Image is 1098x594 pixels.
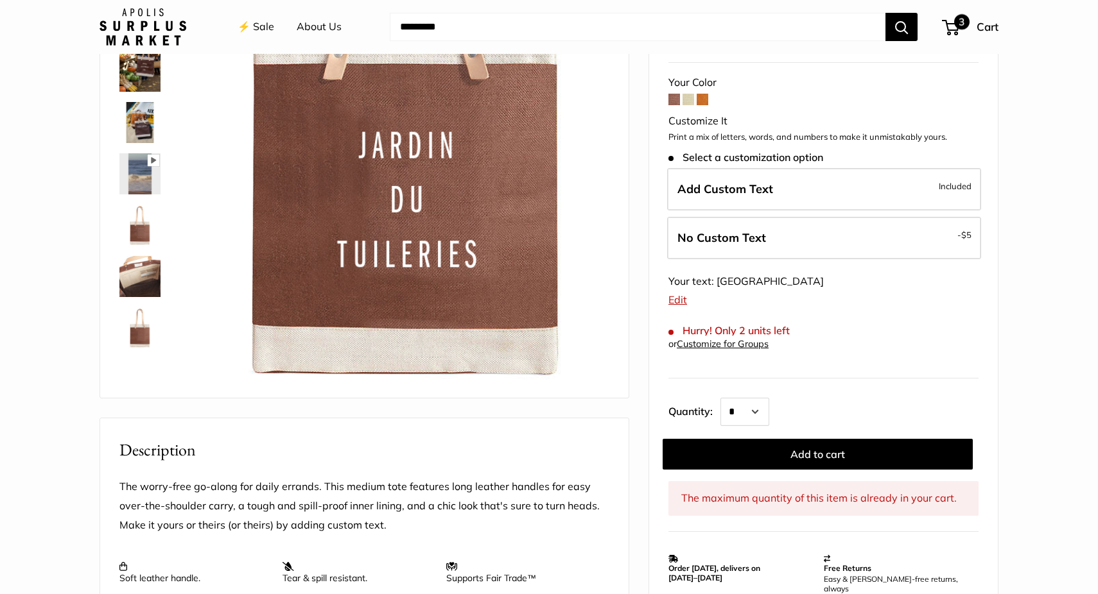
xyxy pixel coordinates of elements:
[668,73,979,92] div: Your Color
[668,394,720,426] label: Quantity:
[824,563,871,573] strong: Free Returns
[668,325,790,337] span: Hurry! Only 2 units left
[297,17,342,37] a: About Us
[119,153,161,194] img: Market Tote in Mustang
[668,275,824,287] span: Your text: [GEOGRAPHIC_DATA]
[977,20,998,33] span: Cart
[668,563,760,582] strong: Order [DATE], delivers on [DATE]–[DATE]
[117,28,163,94] a: Market Tote in Mustang
[119,561,270,584] p: Soft leather handle.
[668,112,979,131] div: Customize It
[117,151,163,197] a: Market Tote in Mustang
[668,335,769,353] div: or
[119,477,609,535] p: The worry-free go-along for daily errands. This medium tote features long leather handles for eas...
[119,307,161,348] img: Market Tote in Mustang
[939,178,972,194] span: Included
[117,253,163,300] a: Market Tote in Mustang
[663,439,973,470] button: Add to cart
[957,227,972,242] span: -
[446,561,597,584] p: Supports Fair Trade™
[119,205,161,246] img: Market Tote in Mustang
[667,168,981,210] label: Add Custom Text
[119,30,161,92] img: Market Tote in Mustang
[283,561,433,584] p: Tear & spill resistant.
[119,256,161,297] img: Market Tote in Mustang
[885,13,918,41] button: Search
[824,574,973,593] p: Easy & [PERSON_NAME]-free returns, always
[119,437,609,462] h2: Description
[961,230,972,240] span: $5
[943,17,998,37] a: 3 Cart
[668,131,979,144] p: Print a mix of letters, words, and numbers to make it unmistakably yours.
[677,182,773,196] span: Add Custom Text
[117,99,163,146] a: Market Tote in Mustang
[668,151,823,164] span: Select a customization option
[238,17,274,37] a: ⚡️ Sale
[390,13,885,41] input: Search...
[677,338,769,350] a: Customize for Groups
[668,293,687,306] a: Edit
[119,102,161,143] img: Market Tote in Mustang
[117,305,163,351] a: Market Tote in Mustang
[667,217,981,259] label: Leave Blank
[954,14,970,30] span: 3
[677,230,766,245] span: No Custom Text
[100,8,186,46] img: Apolis: Surplus Market
[668,481,979,516] p: The maximum quantity of this item is already in your cart.
[117,202,163,248] a: Market Tote in Mustang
